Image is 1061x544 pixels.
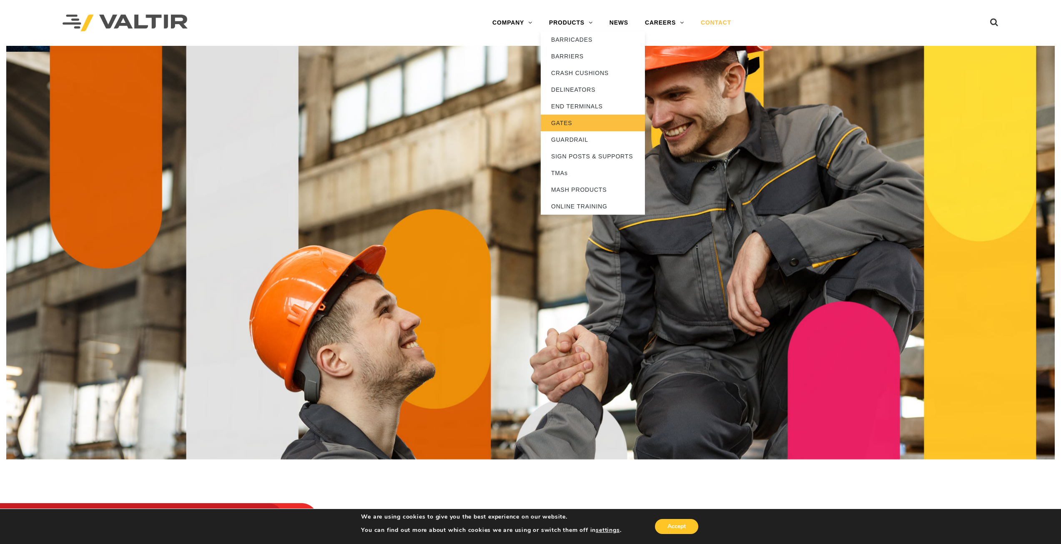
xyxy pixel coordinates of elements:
[63,15,188,32] img: Valtir
[655,519,698,534] button: Accept
[601,15,637,31] a: NEWS
[541,65,645,81] a: CRASH CUSHIONS
[541,115,645,131] a: GATES
[541,131,645,148] a: GUARDRAIL
[637,15,692,31] a: CAREERS
[692,15,740,31] a: CONTACT
[541,15,601,31] a: PRODUCTS
[541,98,645,115] a: END TERMINALS
[6,46,1055,459] img: Contact_1
[541,198,645,215] a: ONLINE TRAINING
[484,15,541,31] a: COMPANY
[361,513,621,521] p: We are using cookies to give you the best experience on our website.
[541,81,645,98] a: DELINEATORS
[541,165,645,181] a: TMAs
[596,526,620,534] button: settings
[541,181,645,198] a: MASH PRODUCTS
[361,526,621,534] p: You can find out more about which cookies we are using or switch them off in .
[541,48,645,65] a: BARRIERS
[541,31,645,48] a: BARRICADES
[541,148,645,165] a: SIGN POSTS & SUPPORTS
